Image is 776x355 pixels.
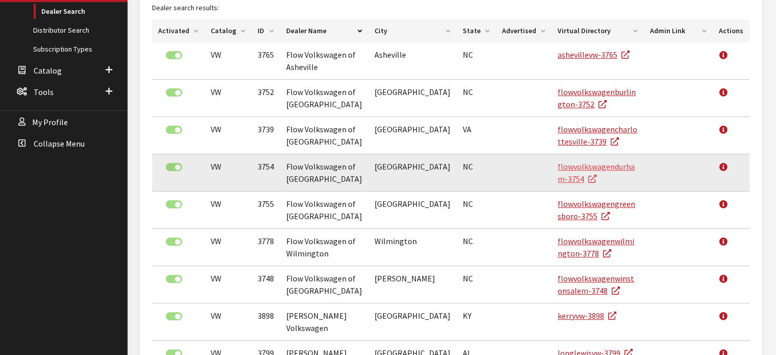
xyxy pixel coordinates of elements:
td: 3898 [252,303,280,341]
td: 3754 [252,154,280,192]
td: NC [457,192,496,229]
td: [GEOGRAPHIC_DATA] [368,154,457,192]
th: Activated: activate to sort column ascending [152,19,205,42]
td: Flow Volkswagen of [GEOGRAPHIC_DATA] [280,117,368,154]
td: VW [205,266,252,303]
td: KY [457,303,496,341]
th: ID: activate to sort column ascending [252,19,280,42]
td: VW [205,192,252,229]
td: NC [457,229,496,266]
span: Catalog [34,65,62,76]
td: 3778 [252,229,280,266]
td: Wilmington [368,229,457,266]
a: View Dealer [719,154,736,180]
td: Flow Volkswagen of Asheville [280,42,368,80]
td: Asheville [368,42,457,80]
td: NC [457,266,496,303]
a: ashevillevw-3765 [558,50,630,60]
a: kerryvw-3898 [558,311,616,321]
td: 3765 [252,42,280,80]
td: VA [457,117,496,154]
td: 3739 [252,117,280,154]
td: Flow Volkswagen of Wilmington [280,229,368,266]
th: Virtual Directory: activate to sort column ascending [552,19,644,42]
th: Catalog: activate to sort column ascending [205,19,252,42]
td: [GEOGRAPHIC_DATA] [368,303,457,341]
a: View Dealer [719,266,736,292]
a: flowvolkswagencharlottesville-3739 [558,124,637,147]
a: View Dealer [719,303,736,329]
td: 3755 [252,192,280,229]
td: Flow Volkswagen of [GEOGRAPHIC_DATA] [280,192,368,229]
th: Dealer Name: activate to sort column descending [280,19,368,42]
td: Flow Volkswagen of [GEOGRAPHIC_DATA] [280,80,368,117]
td: NC [457,154,496,192]
td: Flow Volkswagen of [GEOGRAPHIC_DATA] [280,266,368,303]
a: flowvolkswagenwinstonsalem-3748 [558,273,634,296]
td: [PERSON_NAME] [368,266,457,303]
td: [PERSON_NAME] Volkswagen [280,303,368,341]
th: State: activate to sort column ascending [457,19,496,42]
td: VW [205,154,252,192]
td: 3752 [252,80,280,117]
a: View Dealer [719,192,736,217]
td: Flow Volkswagen of [GEOGRAPHIC_DATA] [280,154,368,192]
td: [GEOGRAPHIC_DATA] [368,117,457,154]
td: [GEOGRAPHIC_DATA] [368,80,457,117]
td: VW [205,229,252,266]
th: Actions [713,19,749,42]
a: flowvolkswagengreensboro-3755 [558,199,635,221]
span: My Profile [32,117,68,127]
a: View Dealer [719,229,736,254]
th: Admin Link: activate to sort column ascending [644,19,713,42]
td: NC [457,42,496,80]
th: City: activate to sort column ascending [368,19,457,42]
td: [GEOGRAPHIC_DATA] [368,192,457,229]
td: VW [205,117,252,154]
td: VW [205,42,252,80]
td: NC [457,80,496,117]
td: VW [205,303,252,341]
a: View Dealer [719,117,736,143]
th: Advertised: activate to sort column ascending [496,19,552,42]
span: Tools [34,87,54,97]
a: flowvolkswagendurham-3754 [558,161,635,184]
a: flowvolkswagenburlington-3752 [558,87,636,109]
a: flowvolkswagenwilmington-3778 [558,236,634,258]
span: Collapse Menu [34,138,85,149]
a: View Dealer [719,80,736,105]
a: View Dealer [719,42,736,68]
td: 3748 [252,266,280,303]
td: VW [205,80,252,117]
